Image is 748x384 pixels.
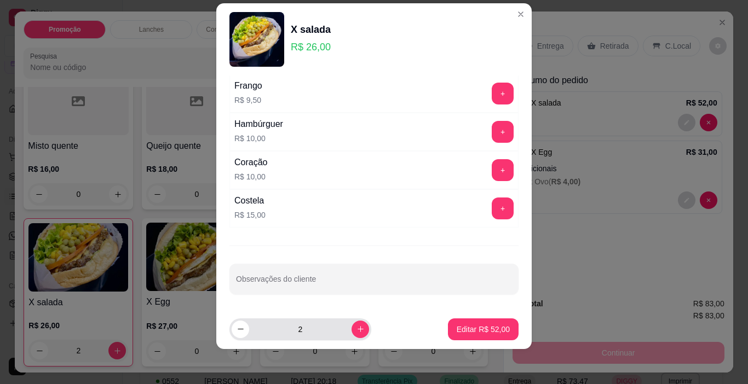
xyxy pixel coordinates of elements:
[234,95,262,106] p: R$ 9,50
[492,159,514,181] button: add
[234,171,267,182] p: R$ 10,00
[232,321,249,338] button: decrease-product-quantity
[492,83,514,104] button: add
[234,156,267,169] div: Coração
[352,321,369,338] button: increase-product-quantity
[492,197,514,219] button: add
[291,22,331,37] div: X salada
[236,278,512,289] input: Observações do cliente
[512,5,530,23] button: Close
[448,318,519,340] button: Editar R$ 52,00
[234,133,283,144] p: R$ 10,00
[234,194,266,207] div: Costela
[234,79,262,92] div: Frango
[234,118,283,131] div: Hambúrguer
[492,121,514,143] button: add
[229,12,284,67] img: product-image
[457,324,510,335] p: Editar R$ 52,00
[291,39,331,55] p: R$ 26,00
[234,210,266,220] p: R$ 15,00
